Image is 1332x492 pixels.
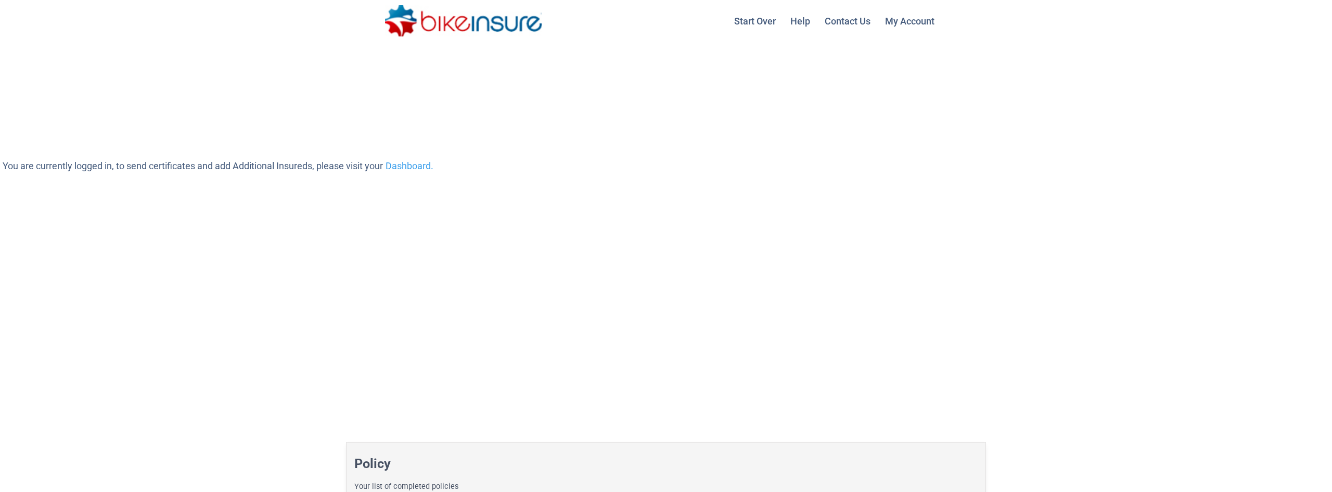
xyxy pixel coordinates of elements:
[818,8,877,34] a: Contact Us
[728,8,782,34] a: Start Over
[385,5,542,36] img: bikeinsure logo
[386,161,433,171] a: Dashboard.
[354,457,391,471] h1: Policy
